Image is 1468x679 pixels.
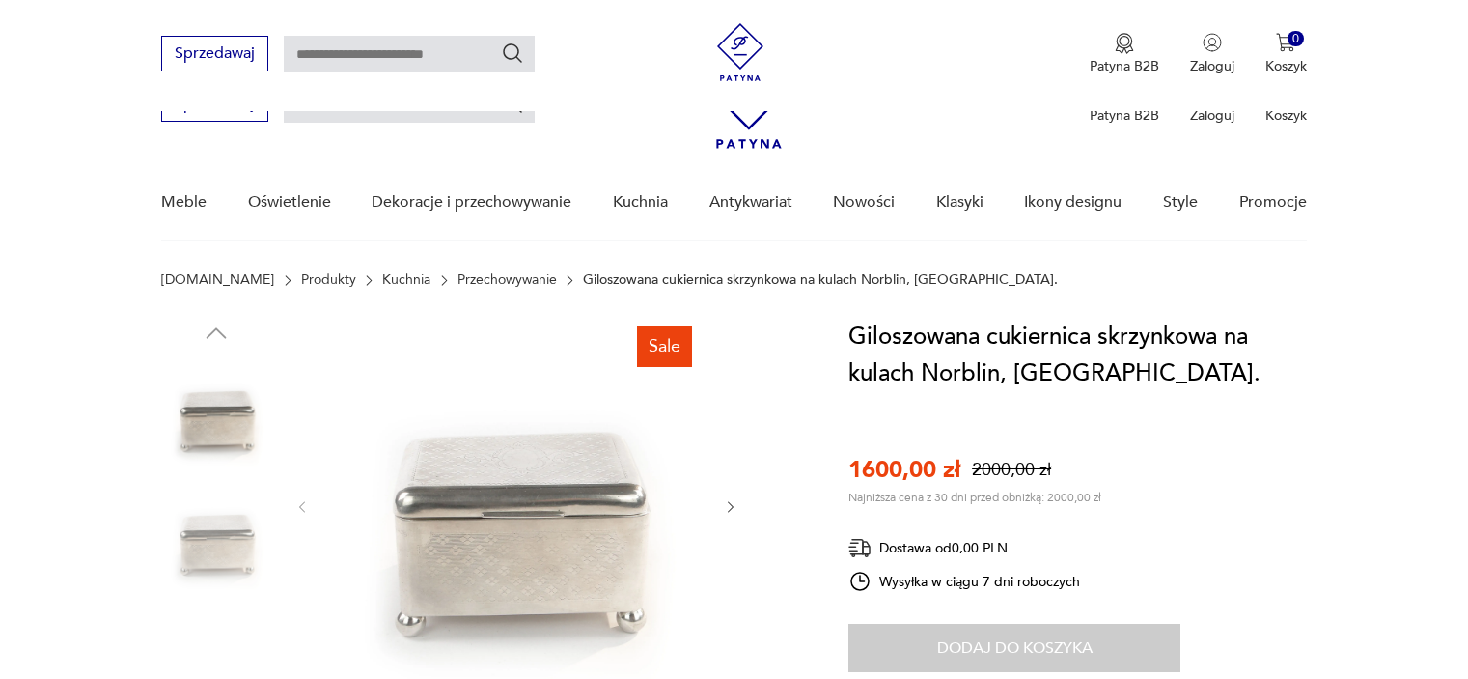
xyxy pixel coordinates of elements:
a: Produkty [301,272,356,288]
a: Nowości [833,165,895,240]
img: Ikona medalu [1115,33,1134,54]
a: Promocje [1239,165,1307,240]
p: Giloszowana cukiernica skrzynkowa na kulach Norblin, [GEOGRAPHIC_DATA]. [583,272,1058,288]
a: Style [1163,165,1198,240]
img: Patyna - sklep z meblami i dekoracjami vintage [711,23,769,81]
a: [DOMAIN_NAME] [161,272,274,288]
p: Zaloguj [1190,106,1234,125]
img: Ikonka użytkownika [1203,33,1222,52]
button: 0Koszyk [1265,33,1307,75]
h1: Giloszowana cukiernica skrzynkowa na kulach Norblin, [GEOGRAPHIC_DATA]. [848,319,1307,392]
a: Dekoracje i przechowywanie [372,165,571,240]
a: Ikona medaluPatyna B2B [1090,33,1159,75]
p: Koszyk [1265,106,1307,125]
p: Patyna B2B [1090,106,1159,125]
a: Sprzedawaj [161,48,268,62]
a: Sprzedawaj [161,99,268,112]
a: Klasyki [936,165,983,240]
a: Oświetlenie [248,165,331,240]
div: 0 [1288,31,1304,47]
a: Kuchnia [382,272,430,288]
img: Zdjęcie produktu Giloszowana cukiernica skrzynkowa na kulach Norblin, Warszawa. [161,481,271,591]
img: Ikona dostawy [848,536,872,560]
a: Meble [161,165,207,240]
p: 1600,00 zł [848,454,960,486]
button: Szukaj [501,42,524,65]
a: Ikony designu [1024,165,1122,240]
img: Ikona koszyka [1276,33,1295,52]
a: Antykwariat [709,165,792,240]
div: Wysyłka w ciągu 7 dni roboczych [848,570,1080,593]
p: Zaloguj [1190,57,1234,75]
img: Zdjęcie produktu Giloszowana cukiernica skrzynkowa na kulach Norblin, Warszawa. [161,357,271,467]
a: Kuchnia [613,165,668,240]
p: Najniższa cena z 30 dni przed obniżką: 2000,00 zł [848,490,1101,505]
div: Sale [637,326,692,367]
p: Koszyk [1265,57,1307,75]
p: Patyna B2B [1090,57,1159,75]
button: Sprzedawaj [161,36,268,71]
a: Przechowywanie [457,272,557,288]
p: 2000,00 zł [972,458,1051,482]
button: Patyna B2B [1090,33,1159,75]
button: Zaloguj [1190,33,1234,75]
div: Dostawa od 0,00 PLN [848,536,1080,560]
